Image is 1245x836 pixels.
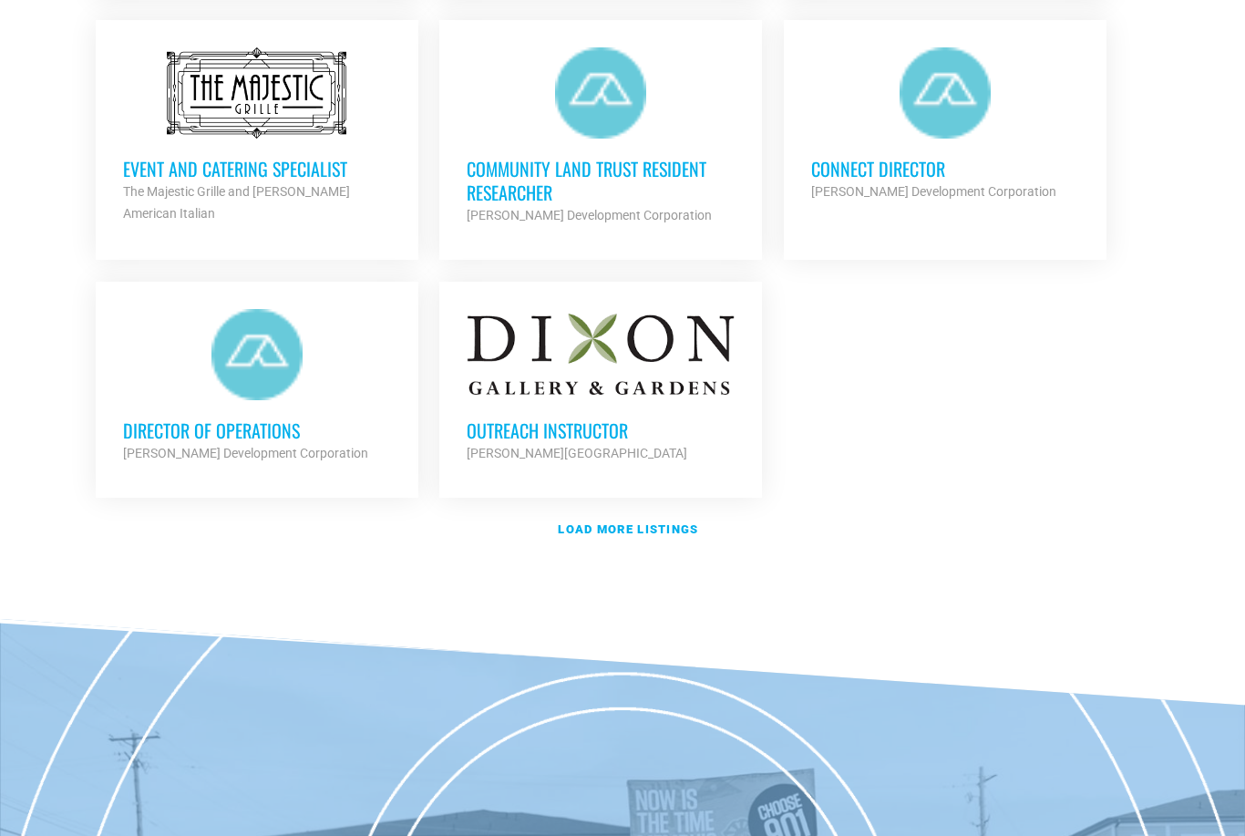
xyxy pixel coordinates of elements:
strong: Load more listings [558,522,698,536]
strong: [PERSON_NAME] Development Corporation [123,446,368,460]
a: Director of Operations [PERSON_NAME] Development Corporation [96,282,418,491]
h3: Event and Catering Specialist [123,157,391,181]
a: Outreach Instructor [PERSON_NAME][GEOGRAPHIC_DATA] [439,282,762,491]
strong: [PERSON_NAME] Development Corporation [811,184,1056,199]
a: Community Land Trust Resident Researcher [PERSON_NAME] Development Corporation [439,20,762,253]
h3: Outreach Instructor [467,418,735,442]
strong: [PERSON_NAME] Development Corporation [467,208,712,222]
h3: Director of Operations [123,418,391,442]
a: Connect Director [PERSON_NAME] Development Corporation [784,20,1106,230]
h3: Community Land Trust Resident Researcher [467,157,735,204]
a: Event and Catering Specialist The Majestic Grille and [PERSON_NAME] American Italian [96,20,418,252]
strong: The Majestic Grille and [PERSON_NAME] American Italian [123,184,350,221]
h3: Connect Director [811,157,1079,181]
strong: [PERSON_NAME][GEOGRAPHIC_DATA] [467,446,687,460]
a: Load more listings [85,509,1160,551]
